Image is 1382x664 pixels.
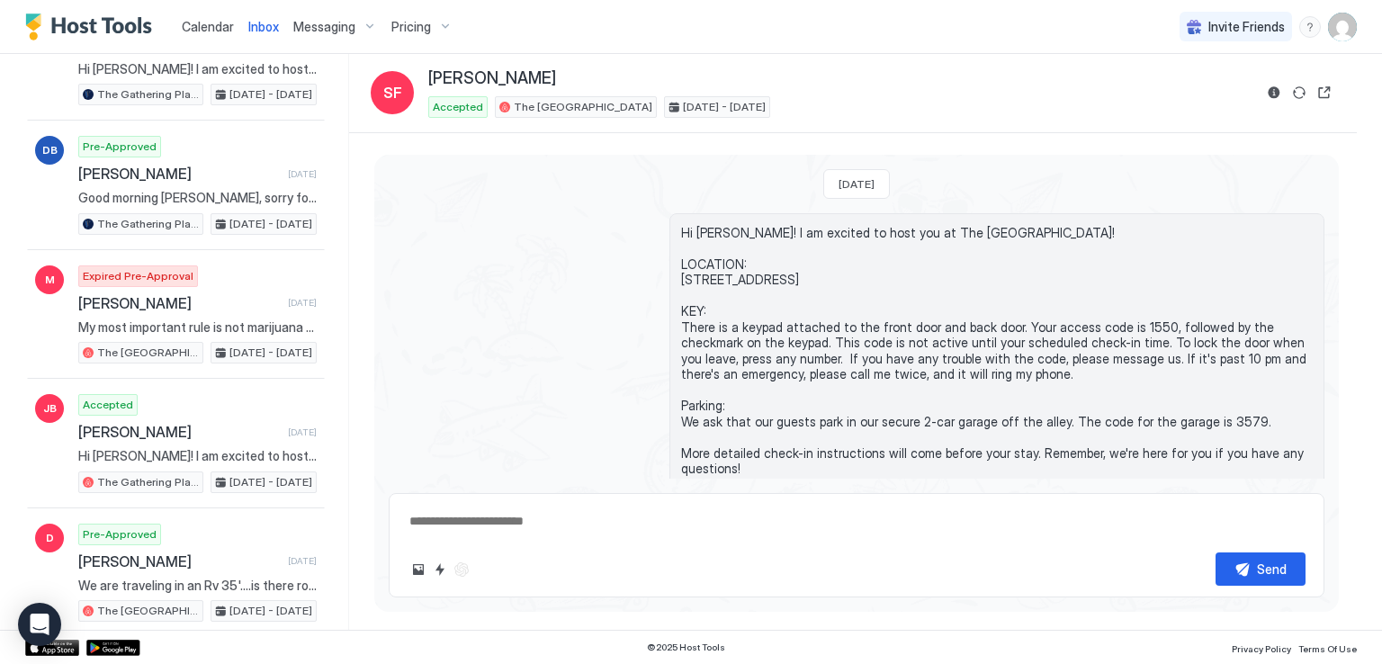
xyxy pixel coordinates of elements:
span: [DATE] [288,168,317,180]
span: SF [383,82,402,103]
span: [DATE] - [DATE] [683,99,766,115]
div: Open Intercom Messenger [18,603,61,646]
span: The Gathering Place [97,474,199,490]
a: Host Tools Logo [25,13,160,40]
span: Terms Of Use [1298,643,1357,654]
a: Google Play Store [86,640,140,656]
span: Expired Pre-Approval [83,268,193,284]
span: Pre-Approved [83,139,157,155]
span: DB [42,142,58,158]
span: [DATE] - [DATE] [229,216,312,232]
a: Calendar [182,17,234,36]
span: My most important rule is not marijuana or Tabasco smoke in the home. Other than that, it’s just ... [78,319,317,336]
span: [DATE] - [DATE] [229,474,312,490]
span: [PERSON_NAME] [78,552,281,570]
span: Messaging [293,19,355,35]
span: D [46,530,54,546]
span: JB [43,400,57,417]
span: Invite Friends [1208,19,1285,35]
span: [PERSON_NAME] [428,68,556,89]
span: Pre-Approved [83,526,157,543]
span: The [GEOGRAPHIC_DATA] [97,603,199,619]
div: Send [1257,560,1287,579]
button: Open reservation [1314,82,1335,103]
button: Reservation information [1263,82,1285,103]
span: Pricing [391,19,431,35]
span: Hi [PERSON_NAME]! I am excited to host you at The Gathering Place! LOCATION: [STREET_ADDRESS] KEY... [78,61,317,77]
span: [PERSON_NAME] [78,165,281,183]
span: [DATE] [288,297,317,309]
span: [DATE] - [DATE] [229,345,312,361]
span: Accepted [433,99,483,115]
button: Send [1216,552,1306,586]
span: Hi [PERSON_NAME]! I am excited to host you at The Gathering Place! LOCATION: [STREET_ADDRESS] KEY... [78,448,317,464]
span: The Gathering Place [97,216,199,232]
span: [DATE] - [DATE] [229,86,312,103]
a: Inbox [248,17,279,36]
button: Upload image [408,559,429,580]
span: Hi [PERSON_NAME]! I am excited to host you at The [GEOGRAPHIC_DATA]! LOCATION: [STREET_ADDRESS] K... [681,225,1313,477]
div: User profile [1328,13,1357,41]
a: Privacy Policy [1232,638,1291,657]
span: [DATE] [839,177,875,191]
span: [PERSON_NAME] [78,294,281,312]
button: Sync reservation [1288,82,1310,103]
span: Good morning [PERSON_NAME], sorry for the delayed response. Yes both bathrooms have toilets. [78,190,317,206]
span: We are traveling in an Rv 35'....is there room to park? [78,578,317,594]
span: M [45,272,55,288]
span: © 2025 Host Tools [647,642,725,653]
span: [DATE] [288,555,317,567]
span: The [GEOGRAPHIC_DATA] [97,345,199,361]
span: [DATE] [288,426,317,438]
span: Inbox [248,19,279,34]
a: Terms Of Use [1298,638,1357,657]
span: Calendar [182,19,234,34]
span: Accepted [83,397,133,413]
span: Privacy Policy [1232,643,1291,654]
span: The Gathering Place [97,86,199,103]
div: menu [1299,16,1321,38]
span: [DATE] - [DATE] [229,603,312,619]
a: App Store [25,640,79,656]
span: The [GEOGRAPHIC_DATA] [514,99,652,115]
button: Quick reply [429,559,451,580]
span: [PERSON_NAME] [78,423,281,441]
